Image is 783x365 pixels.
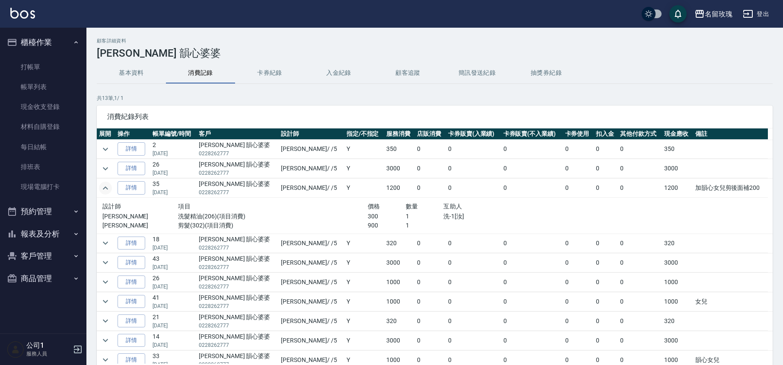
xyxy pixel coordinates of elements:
[662,159,693,178] td: 3000
[501,234,563,253] td: 0
[150,292,197,311] td: 41
[3,57,83,77] a: 打帳單
[197,140,279,159] td: [PERSON_NAME] 韻心婆婆
[662,234,693,253] td: 320
[693,292,768,311] td: 女兒
[618,311,662,330] td: 0
[279,179,344,198] td: [PERSON_NAME] / /5
[7,341,24,358] img: Person
[150,272,197,291] td: 26
[199,189,277,196] p: 0228262777
[384,234,415,253] td: 320
[235,63,304,83] button: 卡券紀錄
[384,331,415,350] td: 3000
[406,221,444,230] p: 1
[662,253,693,272] td: 3000
[118,142,145,156] a: 詳情
[594,128,618,140] th: 扣入金
[594,253,618,272] td: 0
[279,292,344,311] td: [PERSON_NAME] / /5
[662,292,693,311] td: 1000
[153,169,194,177] p: [DATE]
[662,179,693,198] td: 1200
[118,162,145,175] a: 詳情
[99,143,112,156] button: expand row
[199,169,277,177] p: 0228262777
[102,212,178,221] p: [PERSON_NAME]
[662,140,693,159] td: 350
[3,77,83,97] a: 帳單列表
[97,128,115,140] th: 展開
[279,331,344,350] td: [PERSON_NAME] / /5
[279,128,344,140] th: 設計師
[150,311,197,330] td: 21
[662,272,693,291] td: 1000
[594,140,618,159] td: 0
[384,159,415,178] td: 3000
[446,253,501,272] td: 0
[199,322,277,330] p: 0228262777
[118,275,145,289] a: 詳情
[563,272,594,291] td: 0
[199,283,277,291] p: 0228262777
[501,159,563,178] td: 0
[344,311,384,330] td: Y
[693,179,768,198] td: 加韻心女兒剪後面補200
[501,140,563,159] td: 0
[99,237,112,250] button: expand row
[153,341,194,349] p: [DATE]
[197,253,279,272] td: [PERSON_NAME] 韻心婆婆
[279,311,344,330] td: [PERSON_NAME] / /5
[3,137,83,157] a: 每日結帳
[368,221,406,230] p: 900
[415,140,446,159] td: 0
[99,275,112,288] button: expand row
[199,150,277,157] p: 0228262777
[739,6,773,22] button: 登出
[446,179,501,198] td: 0
[563,331,594,350] td: 0
[107,112,762,121] span: 消費紀錄列表
[446,311,501,330] td: 0
[373,63,442,83] button: 顧客追蹤
[197,128,279,140] th: 客戶
[415,179,446,198] td: 0
[368,203,380,210] span: 價格
[618,234,662,253] td: 0
[662,128,693,140] th: 現金應收
[594,234,618,253] td: 0
[150,159,197,178] td: 26
[99,256,112,269] button: expand row
[197,292,279,311] td: [PERSON_NAME] 韻心婆婆
[97,47,773,59] h3: [PERSON_NAME] 韻心婆婆
[501,272,563,291] td: 0
[118,181,145,195] a: 詳情
[501,128,563,140] th: 卡券販賣(不入業績)
[99,314,112,327] button: expand row
[102,221,178,230] p: [PERSON_NAME]
[99,334,112,347] button: expand row
[501,179,563,198] td: 0
[415,234,446,253] td: 0
[594,311,618,330] td: 0
[662,311,693,330] td: 320
[415,253,446,272] td: 0
[618,292,662,311] td: 0
[199,302,277,310] p: 0228262777
[199,341,277,349] p: 0228262777
[304,63,373,83] button: 入金紀錄
[3,177,83,197] a: 現場電腦打卡
[384,292,415,311] td: 1000
[618,140,662,159] td: 0
[693,128,768,140] th: 備註
[3,245,83,267] button: 客戶管理
[178,221,368,230] p: 剪髮(302)(項目消費)
[344,272,384,291] td: Y
[618,253,662,272] td: 0
[279,272,344,291] td: [PERSON_NAME] / /5
[415,311,446,330] td: 0
[344,179,384,198] td: Y
[344,253,384,272] td: Y
[344,292,384,311] td: Y
[197,234,279,253] td: [PERSON_NAME] 韻心婆婆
